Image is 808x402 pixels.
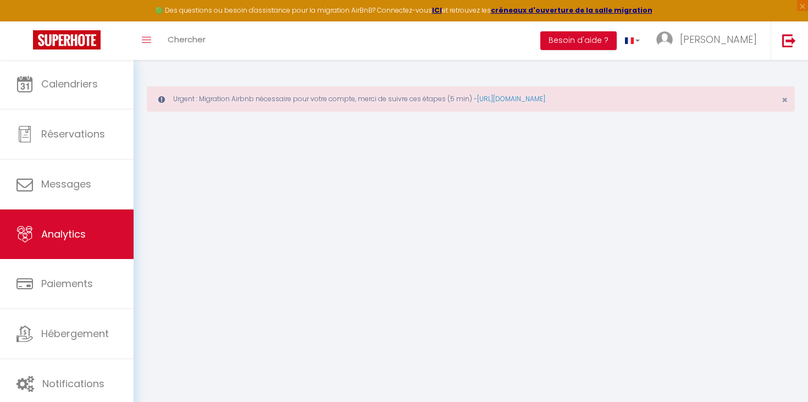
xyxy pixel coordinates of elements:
span: Réservations [41,127,105,141]
a: [URL][DOMAIN_NAME] [477,94,545,103]
img: ... [656,31,673,48]
div: Urgent : Migration Airbnb nécessaire pour votre compte, merci de suivre ces étapes (5 min) - [147,86,795,112]
a: créneaux d'ouverture de la salle migration [491,5,652,15]
button: Ouvrir le widget de chat LiveChat [9,4,42,37]
span: Calendriers [41,77,98,91]
img: logout [782,34,796,47]
span: Chercher [168,34,206,45]
button: Close [782,95,788,105]
span: [PERSON_NAME] [680,32,757,46]
span: Paiements [41,277,93,290]
a: Chercher [159,21,214,60]
span: Messages [41,177,91,191]
span: Notifications [42,377,104,390]
a: ... [PERSON_NAME] [648,21,771,60]
span: Analytics [41,227,86,241]
button: Besoin d'aide ? [540,31,617,50]
img: Super Booking [33,30,101,49]
a: ICI [432,5,442,15]
span: × [782,93,788,107]
span: Hébergement [41,327,109,340]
